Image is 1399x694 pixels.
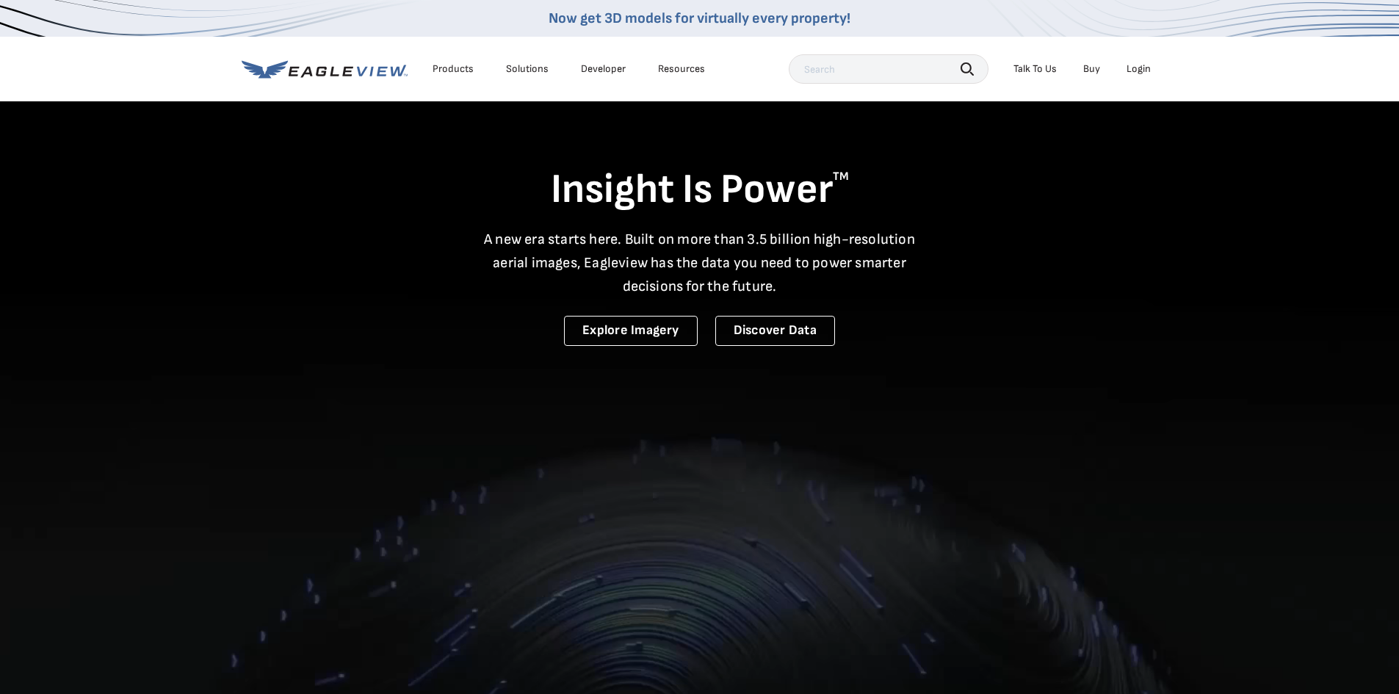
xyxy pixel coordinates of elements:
sup: TM [833,170,849,184]
a: Buy [1083,62,1100,76]
div: Talk To Us [1013,62,1057,76]
a: Now get 3D models for virtually every property! [549,10,850,27]
a: Developer [581,62,626,76]
div: Products [433,62,474,76]
a: Discover Data [715,316,835,346]
h1: Insight Is Power [242,165,1158,216]
div: Login [1127,62,1151,76]
a: Explore Imagery [564,316,698,346]
div: Solutions [506,62,549,76]
input: Search [789,54,988,84]
div: Resources [658,62,705,76]
p: A new era starts here. Built on more than 3.5 billion high-resolution aerial images, Eagleview ha... [475,228,925,298]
